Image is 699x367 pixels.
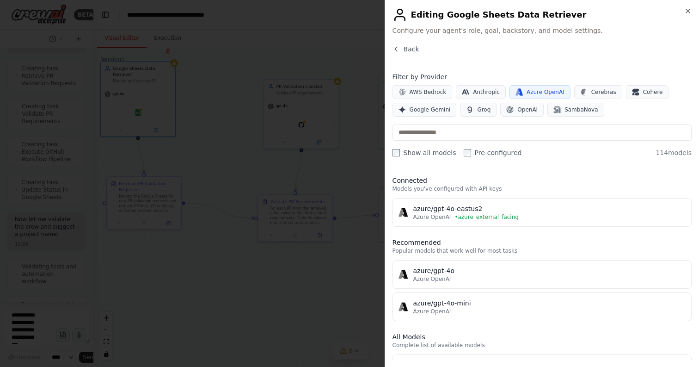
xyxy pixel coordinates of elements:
div: azure/gpt-4o-eastus2 [413,204,686,213]
label: Pre-configured [464,148,522,157]
span: OpenAI [517,106,538,113]
span: Cerebras [591,88,616,96]
h3: Recommended [392,238,692,247]
button: OpenAI [500,103,544,117]
div: azure/gpt-4o-mini [413,299,686,308]
h4: Filter by Provider [392,72,692,81]
input: Pre-configured [464,149,471,156]
p: Popular models that work well for most tasks [392,247,692,255]
button: Google Gemini [392,103,457,117]
div: azure/gpt-4o [413,266,686,275]
span: AWS Bedrock [410,88,447,96]
button: azure/gpt-4o-miniAzure OpenAI [392,292,692,321]
h2: Editing Google Sheets Data Retriever [392,7,692,22]
span: Google Gemini [410,106,451,113]
span: • azure_external_facing [454,213,519,221]
label: Show all models [392,148,456,157]
button: Cerebras [574,85,622,99]
span: SambaNova [564,106,598,113]
span: 114 models [656,148,692,157]
span: Back [404,44,419,54]
button: Anthropic [456,85,506,99]
input: Show all models [392,149,400,156]
button: Cohere [626,85,669,99]
button: azure/gpt-4o-eastus2Azure OpenAI•azure_external_facing [392,198,692,227]
span: Azure OpenAI [413,308,451,315]
button: Back [392,44,419,54]
p: Models you've configured with API keys [392,185,692,193]
button: SambaNova [547,103,604,117]
button: azure/gpt-4oAzure OpenAI [392,260,692,289]
span: Configure your agent's role, goal, backstory, and model settings. [392,26,692,35]
span: Azure OpenAI [527,88,564,96]
button: Azure OpenAI [509,85,570,99]
button: Groq [460,103,497,117]
h3: All Models [392,332,692,342]
p: Complete list of available models [392,342,692,349]
span: Azure OpenAI [413,275,451,283]
span: Anthropic [473,88,500,96]
h3: Connected [392,176,692,185]
span: Cohere [643,88,663,96]
span: Azure OpenAI [413,213,451,221]
span: Groq [477,106,491,113]
button: AWS Bedrock [392,85,453,99]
